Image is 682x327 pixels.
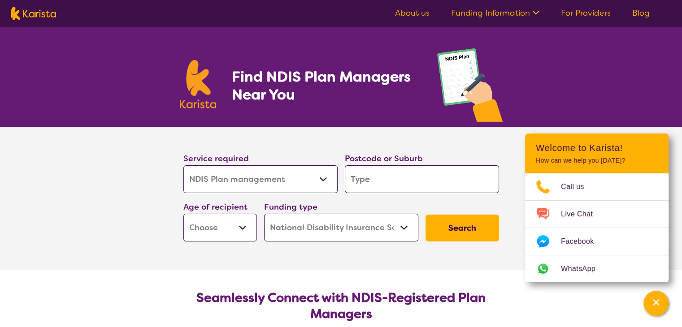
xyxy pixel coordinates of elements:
ul: Choose channel [525,173,669,282]
h1: Find NDIS Plan Managers Near You [231,68,419,103]
button: Channel Menu [643,291,669,316]
p: How can we help you [DATE]? [536,157,658,164]
a: About us [395,8,430,18]
h2: Seamlessly Connect with NDIS-Registered Plan Managers [191,290,492,322]
label: Postcode or Suburb [345,153,423,164]
button: Search [426,215,499,241]
a: Web link opens in a new tab. [525,255,669,282]
label: Service required [183,153,249,164]
label: Funding type [264,202,317,212]
a: Blog [632,8,650,18]
a: For Providers [561,8,611,18]
div: Channel Menu [525,133,669,282]
h2: Welcome to Karista! [536,142,658,153]
input: Type [345,165,499,193]
img: Karista logo [180,60,217,108]
img: Karista logo [11,7,56,20]
a: Funding Information [451,8,539,18]
span: Live Chat [561,207,604,221]
label: Age of recipient [183,202,248,212]
img: plan-management [437,48,503,127]
span: Facebook [561,235,604,248]
span: Call us [561,180,595,194]
span: WhatsApp [561,262,606,275]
